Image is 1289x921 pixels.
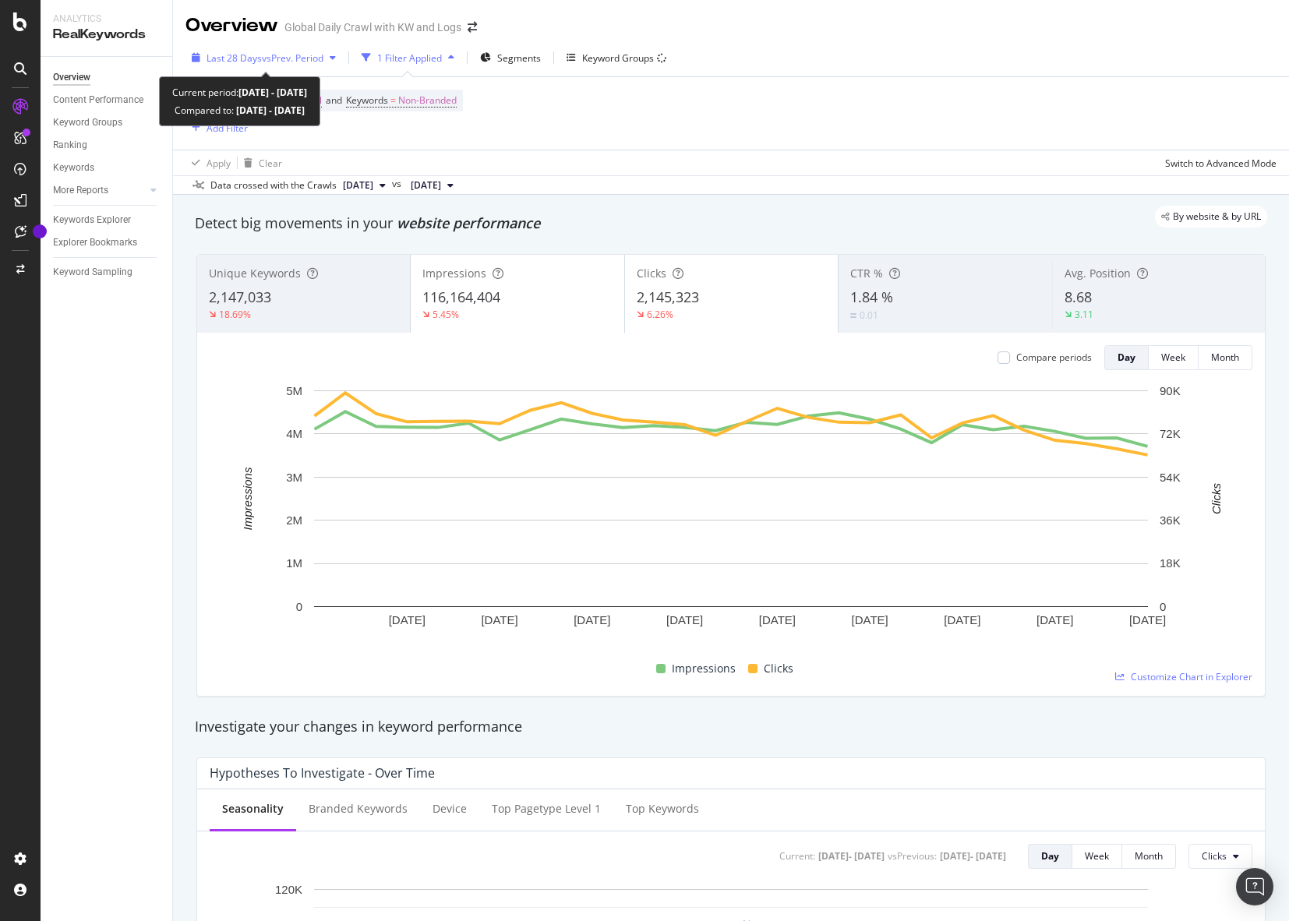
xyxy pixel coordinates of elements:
[343,178,373,192] span: 2025 Oct. 10th
[666,613,703,626] text: [DATE]
[238,86,307,99] b: [DATE] - [DATE]
[1065,288,1092,306] span: 8.68
[53,182,146,199] a: More Reports
[210,178,337,192] div: Data crossed with the Crawls
[53,69,90,86] div: Overview
[209,288,271,306] span: 2,147,033
[1173,212,1261,221] span: By website & by URL
[207,122,248,135] div: Add Filter
[53,26,160,44] div: RealKeywords
[1165,157,1277,170] div: Switch to Advanced Mode
[1202,849,1227,863] span: Clicks
[286,556,302,570] text: 1M
[759,613,796,626] text: [DATE]
[210,765,435,781] div: Hypotheses to Investigate - Over Time
[1160,471,1181,484] text: 54K
[1072,844,1122,869] button: Week
[389,613,426,626] text: [DATE]
[210,383,1252,653] div: A chart.
[185,12,278,39] div: Overview
[53,92,161,108] a: Content Performance
[1131,670,1252,683] span: Customize Chart in Explorer
[241,467,254,530] text: Impressions
[1028,844,1072,869] button: Day
[1160,513,1181,527] text: 36K
[1188,844,1252,869] button: Clicks
[1135,849,1163,863] div: Month
[1065,266,1131,281] span: Avg. Position
[1161,351,1185,364] div: Week
[309,801,408,817] div: Branded Keywords
[53,69,161,86] a: Overview
[940,849,1006,863] div: [DATE] - [DATE]
[497,51,541,65] span: Segments
[1236,868,1273,905] div: Open Intercom Messenger
[53,137,161,153] a: Ranking
[1115,670,1252,683] a: Customize Chart in Explorer
[1155,206,1267,228] div: legacy label
[355,45,461,70] button: 1 Filter Applied
[492,801,601,817] div: Top pagetype Level 1
[850,288,893,306] span: 1.84 %
[398,90,457,111] span: Non-Branded
[647,308,673,321] div: 6.26%
[1159,150,1277,175] button: Switch to Advanced Mode
[209,266,301,281] span: Unique Keywords
[296,600,302,613] text: 0
[764,659,793,678] span: Clicks
[53,160,94,176] div: Keywords
[422,288,500,306] span: 116,164,404
[284,19,461,35] div: Global Daily Crawl with KW and Logs
[1104,345,1149,370] button: Day
[481,613,517,626] text: [DATE]
[53,12,160,26] div: Analytics
[33,224,47,238] div: Tooltip anchor
[637,266,666,281] span: Clicks
[53,137,87,153] div: Ranking
[53,182,108,199] div: More Reports
[286,471,302,484] text: 3M
[172,83,307,101] div: Current period:
[582,51,654,65] div: Keyword Groups
[626,801,699,817] div: Top Keywords
[1085,849,1109,863] div: Week
[637,288,699,306] span: 2,145,323
[53,160,161,176] a: Keywords
[175,101,305,119] div: Compared to:
[1016,351,1092,364] div: Compare periods
[888,849,937,863] div: vs Previous :
[1160,427,1181,440] text: 72K
[672,659,736,678] span: Impressions
[1211,351,1239,364] div: Month
[574,613,610,626] text: [DATE]
[474,45,547,70] button: Segments
[185,45,342,70] button: Last 28 DaysvsPrev. Period
[53,235,137,251] div: Explorer Bookmarks
[390,94,396,107] span: =
[944,613,980,626] text: [DATE]
[53,264,132,281] div: Keyword Sampling
[185,150,231,175] button: Apply
[1041,849,1059,863] div: Day
[207,51,262,65] span: Last 28 Days
[275,882,302,895] text: 120K
[433,308,459,321] div: 5.45%
[222,801,284,817] div: Seasonality
[1160,384,1181,397] text: 90K
[234,104,305,117] b: [DATE] - [DATE]
[850,266,883,281] span: CTR %
[286,427,302,440] text: 4M
[53,235,161,251] a: Explorer Bookmarks
[560,45,673,70] button: Keyword Groups
[238,150,282,175] button: Clear
[1122,844,1176,869] button: Month
[852,613,888,626] text: [DATE]
[818,849,885,863] div: [DATE] - [DATE]
[1160,556,1181,570] text: 18K
[1118,351,1135,364] div: Day
[860,309,878,322] div: 0.01
[53,115,122,131] div: Keyword Groups
[377,51,442,65] div: 1 Filter Applied
[346,94,388,107] span: Keywords
[337,176,392,195] button: [DATE]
